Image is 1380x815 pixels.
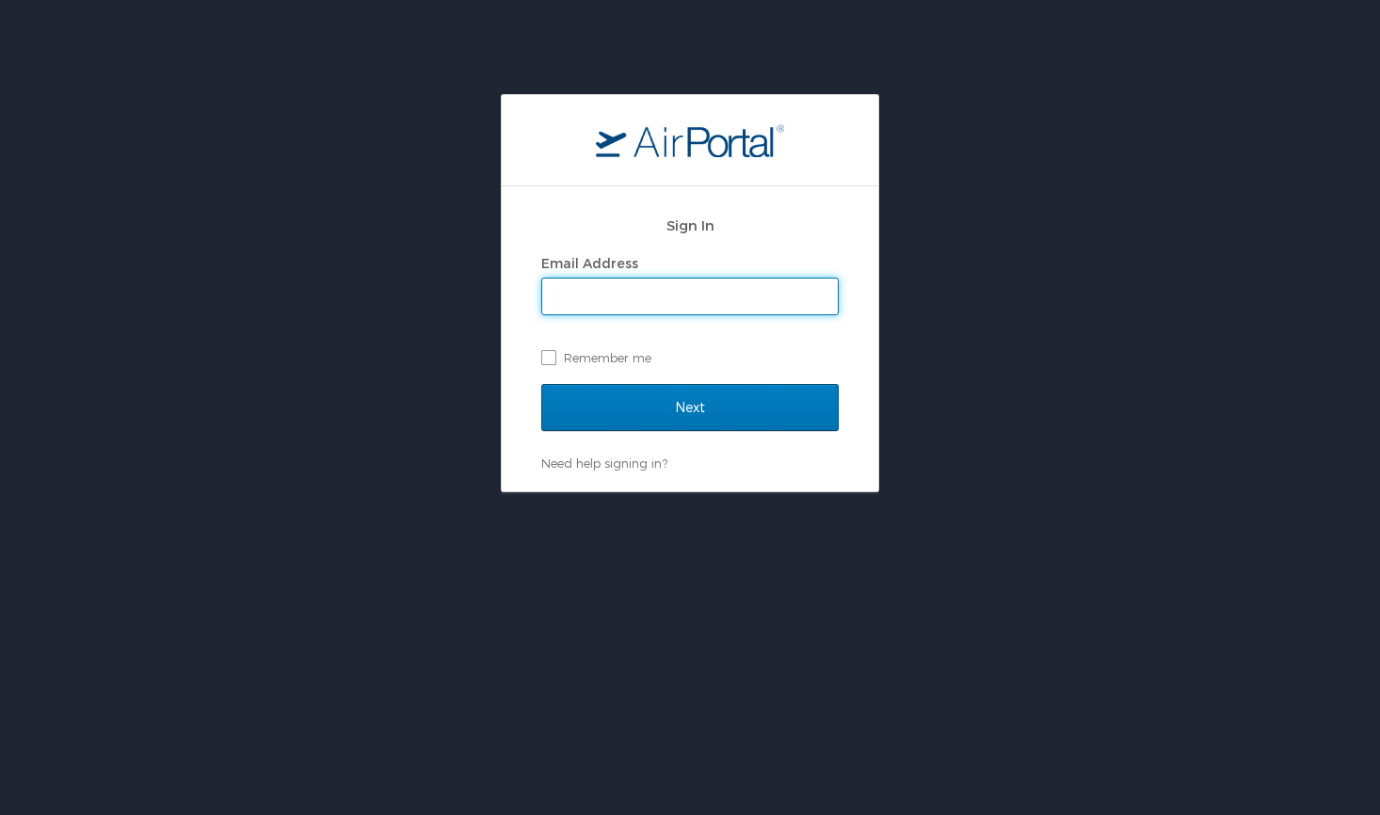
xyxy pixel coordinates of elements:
[541,215,839,236] h2: Sign In
[596,123,784,157] img: logo
[541,344,839,372] label: Remember me
[541,255,638,271] label: Email Address
[541,455,667,471] a: Need help signing in?
[541,384,839,431] input: Next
